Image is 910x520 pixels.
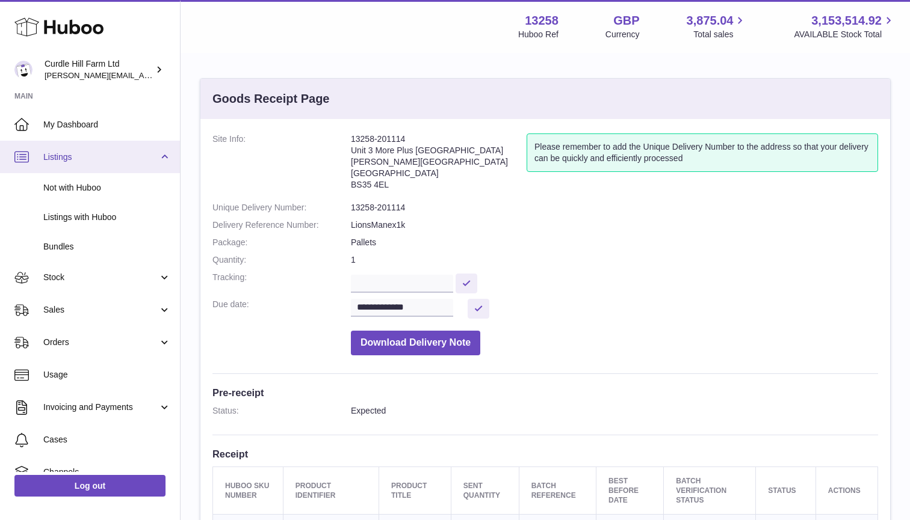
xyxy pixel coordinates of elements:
[687,13,734,29] span: 3,875.04
[43,402,158,413] span: Invoicing and Payments
[379,466,451,515] th: Product title
[212,447,878,460] h3: Receipt
[351,133,527,196] address: 13258-201114 Unit 3 More Plus [GEOGRAPHIC_DATA] [PERSON_NAME][GEOGRAPHIC_DATA] [GEOGRAPHIC_DATA] ...
[14,61,32,79] img: charlotte@diddlysquatfarmshop.com
[43,119,171,130] span: My Dashboard
[212,219,351,231] dt: Delivery Reference Number:
[283,466,379,515] th: Product Identifier
[43,434,171,445] span: Cases
[351,202,878,213] dd: 13258-201114
[794,13,896,40] a: 3,153,514.92 AVAILABLE Stock Total
[794,29,896,40] span: AVAILABLE Stock Total
[45,58,153,81] div: Curdle Hill Farm Ltd
[43,304,158,316] span: Sales
[43,466,171,478] span: Channels
[687,13,747,40] a: 3,875.04 Total sales
[43,241,171,252] span: Bundles
[519,466,596,515] th: Batch Reference
[811,13,882,29] span: 3,153,514.92
[756,466,816,515] th: Status
[43,272,158,283] span: Stock
[212,237,351,248] dt: Package:
[212,254,351,266] dt: Quantity:
[212,386,878,399] h3: Pre-receipt
[693,29,747,40] span: Total sales
[212,272,351,293] dt: Tracking:
[351,254,878,266] dd: 1
[212,405,351,417] dt: Status:
[43,151,158,163] span: Listings
[351,405,878,417] dd: Expected
[351,331,480,355] button: Download Delivery Note
[605,29,640,40] div: Currency
[212,133,351,196] dt: Site Info:
[525,13,559,29] strong: 13258
[451,466,519,515] th: Sent Quantity
[213,466,283,515] th: Huboo SKU Number
[212,299,351,319] dt: Due date:
[212,91,330,107] h3: Goods Receipt Page
[351,237,878,248] dd: Pallets
[43,182,171,194] span: Not with Huboo
[518,29,559,40] div: Huboo Ref
[14,475,166,497] a: Log out
[816,466,877,515] th: Actions
[664,466,756,515] th: Batch Verification Status
[527,133,878,172] div: Please remember to add the Unique Delivery Number to the address so that your delivery can be qui...
[43,369,171,381] span: Usage
[596,466,664,515] th: Best Before Date
[45,70,241,80] span: [PERSON_NAME][EMAIL_ADDRESS][DOMAIN_NAME]
[43,212,171,223] span: Listings with Huboo
[351,219,878,231] dd: LionsManex1k
[43,337,158,348] span: Orders
[613,13,639,29] strong: GBP
[212,202,351,213] dt: Unique Delivery Number:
